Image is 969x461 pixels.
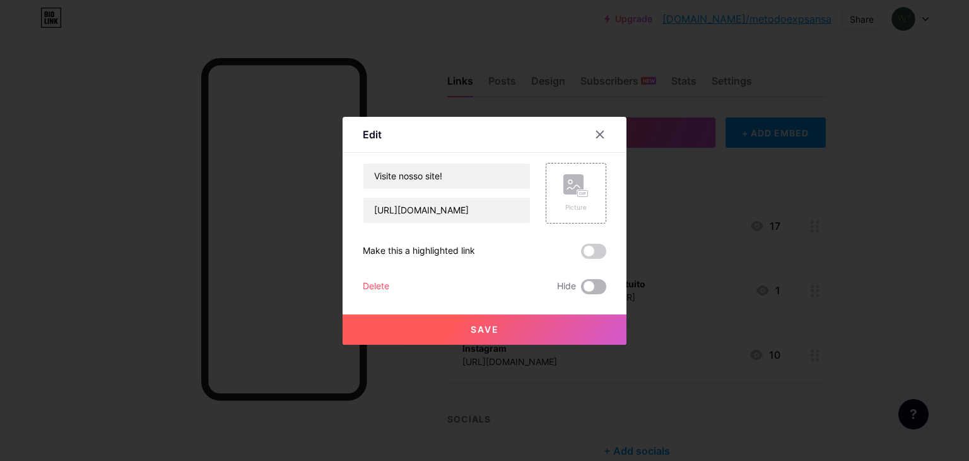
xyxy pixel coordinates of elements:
button: Save [343,314,626,345]
span: Hide [557,279,576,294]
input: URL [363,198,530,223]
div: Picture [563,203,589,212]
input: Title [363,164,530,189]
div: Edit [363,127,382,142]
div: Make this a highlighted link [363,244,475,259]
div: Delete [363,279,389,294]
span: Save [471,324,499,335]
